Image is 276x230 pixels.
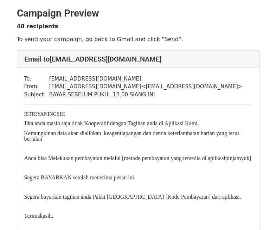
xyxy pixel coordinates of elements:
span: pinjamyuk [225,155,249,161]
h4: Email to [EMAIL_ADDRESS][DOMAIN_NAME] [24,55,252,63]
span: Kemungkinan data akan dialihkan ke lapangan dan denda keterlambatan harian yang terus berjalan [24,130,240,142]
h2: Campaign Preview [17,7,259,19]
td: From: [24,83,49,91]
p: ISTRIYANINGSIH [24,111,252,117]
td: [EMAIL_ADDRESS][DOMAIN_NAME] [49,75,243,83]
td: To: [24,75,49,83]
strong: 48 recipients [17,23,58,30]
td: BAYAR SEBELUM PUKUL 13.00 SIANG INI. [49,91,243,99]
p: To send your campaign, go back to Gmail and click "Send". [17,36,259,43]
span: Anda bisa Melakukan pembayaran melalui [metode pembayaran yang tersedia di aplikasi ] [24,155,251,161]
td: [EMAIL_ADDRESS][DOMAIN_NAME] < [EMAIL_ADDRESS][DOMAIN_NAME] > [49,83,243,91]
td: Subject: [24,91,49,99]
span: agent [109,130,122,136]
span: Segera BAYARKAN setelah menerima pesan ini. [24,174,136,180]
span: Jika anda masih saja tidak Kooperatif dengan Tagihan anda di Aplikasi Kami, [24,120,199,126]
span: Terimakasih. [24,213,53,219]
span: Segera bayarkan tagihan anda Pakai [GEOGRAPHIC_DATA] [Kode Pembayaran] dari aplikasi. [24,194,241,200]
